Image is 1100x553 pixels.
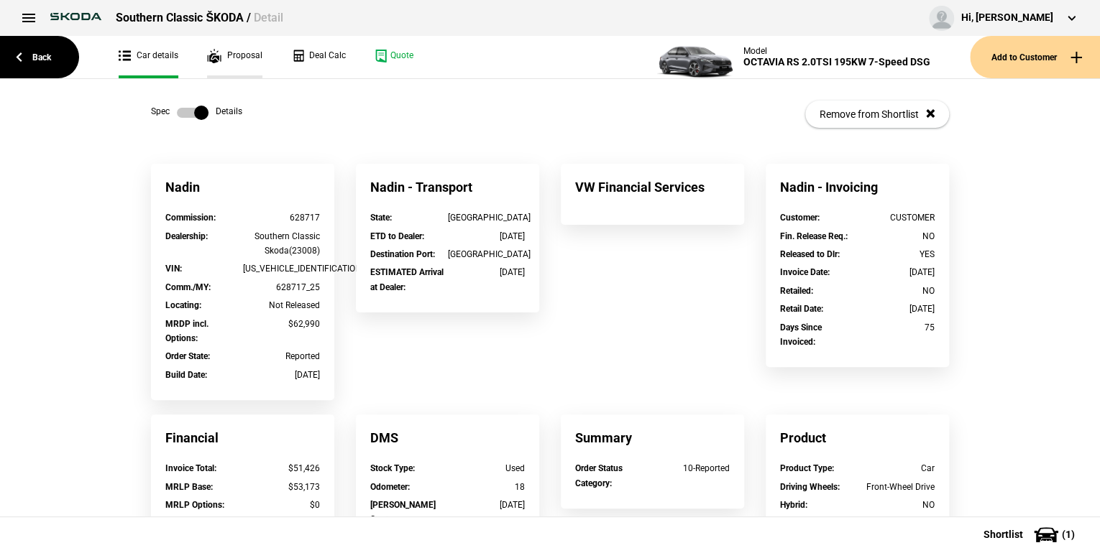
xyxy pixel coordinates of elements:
div: $0 [243,498,321,512]
strong: Product Type : [780,463,834,473]
strong: Order State : [165,351,210,361]
strong: Days Since Invoiced : [780,322,822,347]
div: Southern Classic Skoda(23008) [243,229,321,259]
div: [US_VEHICLE_IDENTIFICATION_NUMBER] [243,261,321,276]
strong: State : [370,213,392,223]
a: Proposal [207,36,262,78]
strong: Stock Type : [370,463,415,473]
strong: Order Status Category : [575,463,623,488]
div: [DATE] [448,265,526,279]
button: Remove from Shortlist [805,101,949,128]
strong: [PERSON_NAME] Start : [370,500,436,524]
a: Car details [119,36,178,78]
div: Not Released [243,298,321,312]
div: 628717 [243,210,321,225]
strong: VIN : [165,264,182,274]
strong: ESTIMATED Arrival at Dealer : [370,267,444,292]
div: Reported [243,349,321,363]
div: [DATE] [858,265,935,279]
div: [GEOGRAPHIC_DATA] [448,210,526,225]
div: CUSTOMER [858,210,935,225]
div: Model [743,46,930,56]
div: Car [858,461,935,475]
strong: Customer : [780,213,820,223]
div: 10-Reported [653,461,730,475]
strong: MRDP incl. Options : [165,319,208,343]
strong: Destination Port : [370,249,435,259]
strong: Locating : [165,300,201,310]
div: [GEOGRAPHIC_DATA] [448,247,526,261]
strong: Comm./MY : [165,282,211,292]
div: [DATE] [243,368,321,382]
div: Nadin - Transport [356,164,539,210]
button: Shortlist(1) [962,516,1100,552]
strong: Released to Dlr : [780,249,840,259]
div: Nadin - Invoicing [766,164,949,210]
strong: Fin. Release Req. : [780,231,848,241]
div: Product [766,414,949,461]
div: DMS [356,414,539,461]
strong: Build Date : [165,370,207,380]
div: YES [858,247,935,261]
strong: Hybrid : [780,500,807,510]
div: $53,173 [243,480,321,494]
strong: Dealership : [165,231,208,241]
strong: Odometer : [370,482,410,492]
div: [DATE] [448,229,526,243]
div: [DATE] [858,302,935,316]
div: [DATE] [448,498,526,512]
div: Summary [561,414,744,461]
div: Spec Details [151,106,242,120]
div: NO [858,229,935,243]
div: 628717_25 [243,280,321,294]
strong: Retailed : [780,286,813,296]
div: Southern Classic ŠKODA / [116,10,283,26]
strong: Retail Date : [780,304,823,314]
strong: Commission : [165,213,216,223]
img: skoda.png [43,6,109,27]
div: 18 [448,480,526,494]
div: Used [448,461,526,475]
div: NO [858,284,935,298]
button: Add to Customer [970,36,1100,78]
div: Financial [151,414,334,461]
span: ( 1 ) [1062,529,1075,539]
strong: MRLP Options : [165,500,224,510]
span: Detail [254,11,283,24]
strong: ETD to Dealer : [370,231,424,241]
strong: Invoice Date : [780,267,830,277]
div: 75 [858,320,935,335]
div: VW Financial Services [561,164,744,210]
div: Front-Wheel Drive [858,480,935,494]
strong: Driving Wheels : [780,482,840,492]
div: Nadin [151,164,334,210]
a: Quote [375,36,413,78]
div: Hi, [PERSON_NAME] [961,11,1053,25]
span: Shortlist [984,529,1023,539]
strong: Invoice Total : [165,463,216,473]
div: NO [858,498,935,512]
a: Deal Calc [291,36,346,78]
div: OCTAVIA RS 2.0TSI 195KW 7-Speed DSG [743,56,930,68]
strong: MRLP Base : [165,482,213,492]
div: $62,990 [243,317,321,331]
div: $51,426 [243,461,321,475]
